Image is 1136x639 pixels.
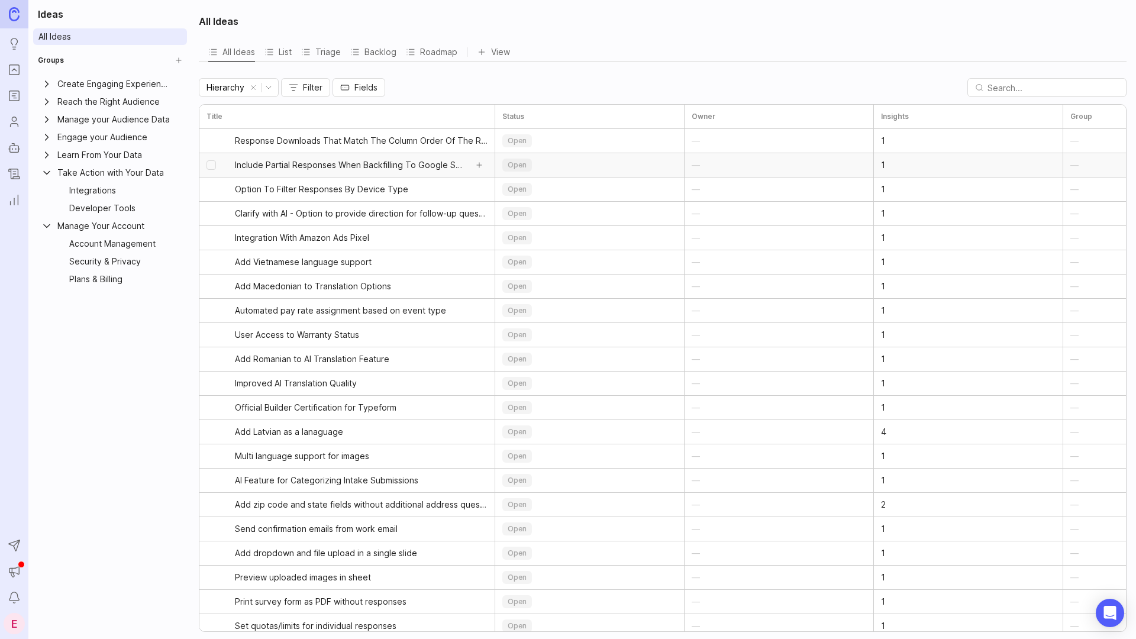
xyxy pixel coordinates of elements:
a: Multi language support for images [235,444,488,468]
span: Response Downloads That Match The Column Order Of The Responses View [235,135,488,147]
div: — [1070,256,1079,269]
a: AI Feature for Categorizing Intake Submissions [235,469,488,492]
div: List [264,43,292,61]
button: — [692,275,866,298]
span: Add dropdown and file upload in a single slide [235,547,417,559]
span: Set quotas/limits for individual responses [235,620,396,632]
span: open [508,427,527,437]
span: open [508,621,527,631]
span: — [692,547,700,560]
div: Expand Engage your AudienceEngage your AudienceGroup settings [35,129,185,146]
div: — [1070,425,1079,438]
button: — [692,517,866,541]
span: 1 [881,523,885,535]
a: Developer ToolsGroup settings [35,200,185,217]
div: Hierarchy [206,81,244,94]
h3: Insights [881,111,909,122]
div: — [1070,304,1079,317]
button: Expand Engage your Audience [41,131,53,143]
a: Security & PrivacyGroup settings [35,253,185,270]
span: 1 [881,183,885,195]
span: — [692,401,700,414]
button: Add sub-idea [471,157,488,173]
div: — [1070,159,1079,172]
span: Preview uploaded images in sheet [235,572,371,583]
a: Option To Filter Responses By Device Type [235,177,488,201]
span: 1 [881,232,885,244]
div: Open Intercom Messenger [1096,599,1124,627]
a: Print survey form as PDF without responses [235,590,488,614]
button: E [4,613,25,634]
div: Integrations [69,184,170,197]
span: open [508,451,527,461]
span: — [692,595,700,608]
span: Send confirmation emails from work email [235,523,398,535]
button: Expand Create Engaging Experiences [41,78,53,90]
div: Engage your Audience [57,131,170,144]
button: Expand Learn From Your Data [41,149,53,161]
span: open [508,500,527,509]
span: Add Macedonian to Translation Options [235,280,391,292]
a: Official Builder Certification for Typeform [235,396,488,419]
a: Send confirmation emails from work email [235,517,488,541]
button: Collapse Manage Your Account [41,220,53,232]
button: — [692,153,866,177]
button: — [692,129,866,153]
a: Changelog [4,163,25,185]
span: — [692,619,700,632]
button: Filter [281,78,330,97]
span: 1 [881,305,885,317]
span: — [692,159,700,172]
span: Option To Filter Responses By Device Type [235,183,408,195]
button: — [692,541,866,565]
h3: Owner [692,111,715,122]
span: Add Latvian as a lanaguage [235,426,343,438]
span: open [508,185,527,194]
span: 1 [881,620,885,632]
button: Backlog [350,43,396,61]
span: open [508,257,527,267]
a: Add Latvian as a lanaguage [235,420,488,444]
button: — [692,444,866,468]
div: Account Management [69,237,170,250]
div: — [1070,183,1079,196]
span: 1 [881,572,885,583]
span: open [508,573,527,582]
span: 1 [881,475,885,486]
a: User Access to Warranty Status [235,323,488,347]
div: Create Engaging Experiences [57,78,170,91]
h3: Group [1070,111,1092,122]
span: — [692,425,700,438]
a: Autopilot [4,137,25,159]
span: — [692,256,700,269]
span: — [692,450,700,463]
div: — [1070,547,1079,560]
span: Include Partial Responses When Backfilling To Google Sheets [235,159,466,171]
a: Account ManagementGroup settings [35,235,185,252]
a: Expand Manage your Audience DataManage your Audience DataGroup settings [35,111,185,128]
h2: All Ideas [199,14,238,28]
a: Plans & BillingGroup settings [35,271,185,288]
button: — [692,614,866,638]
button: — [692,177,866,201]
span: — [692,304,700,317]
span: — [692,571,700,584]
a: Clarify with AI - Option to provide direction for follow-up questions [235,202,488,225]
span: — [692,134,700,147]
a: IntegrationsGroup settings [35,182,185,199]
button: View [477,43,510,61]
a: Add dropdown and file upload in a single slide [235,541,488,565]
div: — [1070,134,1079,147]
span: open [508,548,527,558]
span: — [692,474,700,487]
span: open [508,209,527,218]
h2: Groups [38,54,64,66]
button: — [692,396,866,419]
span: open [508,524,527,534]
a: Include Partial Responses When Backfilling To Google Sheets [235,153,466,177]
a: Add Romanian to AI Translation Feature [235,347,488,371]
button: Triage [301,43,341,61]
